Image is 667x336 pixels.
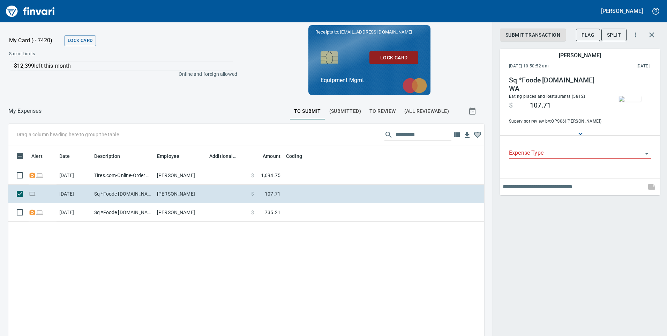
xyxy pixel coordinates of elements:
td: [DATE] [57,185,91,203]
span: Amount [254,152,280,160]
span: Online transaction [36,210,43,214]
span: Lock Card [68,37,92,45]
button: Lock Card [369,51,418,64]
td: [PERSON_NAME] [154,203,207,222]
button: More [628,27,643,43]
span: $ [509,101,513,110]
span: Description [94,152,120,160]
span: Alert [31,152,52,160]
button: Flag [576,29,600,42]
td: [DATE] [57,166,91,185]
span: Online transaction [29,191,36,196]
span: (Submitted) [329,107,361,116]
span: $ [251,209,254,216]
button: Download Table [462,130,472,140]
span: 107.71 [530,101,551,110]
span: Receipt Required [29,173,36,177]
p: $12,399 left this month [14,62,233,70]
button: Split [601,29,627,42]
span: 1,694.75 [261,172,280,179]
h5: [PERSON_NAME] [559,52,601,59]
span: Receipt Required [29,210,36,214]
td: Sq *Foode [DOMAIN_NAME] WA [91,203,154,222]
span: $ [251,190,254,197]
button: [PERSON_NAME] [599,6,645,16]
span: Employee [157,152,179,160]
span: Date [59,152,70,160]
h4: Sq *Foode [DOMAIN_NAME] WA [509,76,604,93]
img: receipts%2Ftapani%2F2025-08-11%2FxECjGhfBFHNS5rlr7UU756Ym4WW2__t6TvUptz3pmljNR7YcamW.jpg [619,96,641,102]
img: Finvari [4,3,57,20]
span: Date [59,152,79,160]
p: My Card (···7420) [9,36,61,45]
td: Sq *Foode [DOMAIN_NAME] WA [91,185,154,203]
span: Eating places and Restaurants (5812) [509,94,585,99]
span: [EMAIL_ADDRESS][DOMAIN_NAME] [339,29,413,35]
p: My Expenses [8,107,42,115]
span: Additional Reviewer [209,152,246,160]
button: Show transactions within a particular date range [462,103,484,119]
span: Lock Card [375,53,413,62]
span: Additional Reviewer [209,152,237,160]
span: Supervisor review by: OPS06 ([PERSON_NAME]) [509,118,604,125]
span: Alert [31,152,43,160]
span: Split [607,31,621,39]
button: Open [642,149,652,159]
span: Flag [582,31,594,39]
td: [PERSON_NAME] [154,185,207,203]
nav: breadcrumb [8,107,42,115]
span: Description [94,152,129,160]
span: Coding [286,152,302,160]
span: 107.71 [265,190,280,197]
span: This records your note into the expense [643,178,660,195]
span: This charge was settled by the merchant and appears on the 2025/08/09 statement. [593,63,650,70]
button: Column choices favorited. Click to reset to default [472,130,483,140]
img: mastercard.svg [399,74,430,97]
h5: [PERSON_NAME] [601,7,643,15]
td: [DATE] [57,203,91,222]
p: Receipts to: [315,29,424,36]
span: To Review [369,107,396,116]
span: To Submit [294,107,321,116]
button: Lock Card [64,35,96,46]
span: Submit Transaction [505,31,560,39]
button: Submit Transaction [500,29,566,42]
span: Amount [263,152,280,160]
td: Tires.com-Online-Order Scottsdale [GEOGRAPHIC_DATA] [91,166,154,185]
span: (All Reviewable) [404,107,449,116]
p: Online and foreign allowed [3,71,237,78]
span: Online transaction [36,173,43,177]
button: Close transaction [643,27,660,43]
span: Coding [286,152,311,160]
button: Choose columns to display [451,130,462,140]
span: [DATE] 10:50:52 am [509,63,593,70]
span: Spend Limits [9,51,135,58]
p: Equipment Mgmt [321,76,418,85]
span: $ [251,172,254,179]
p: Drag a column heading here to group the table [17,131,119,138]
td: [PERSON_NAME] [154,166,207,185]
span: 735.21 [265,209,280,216]
span: Employee [157,152,188,160]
